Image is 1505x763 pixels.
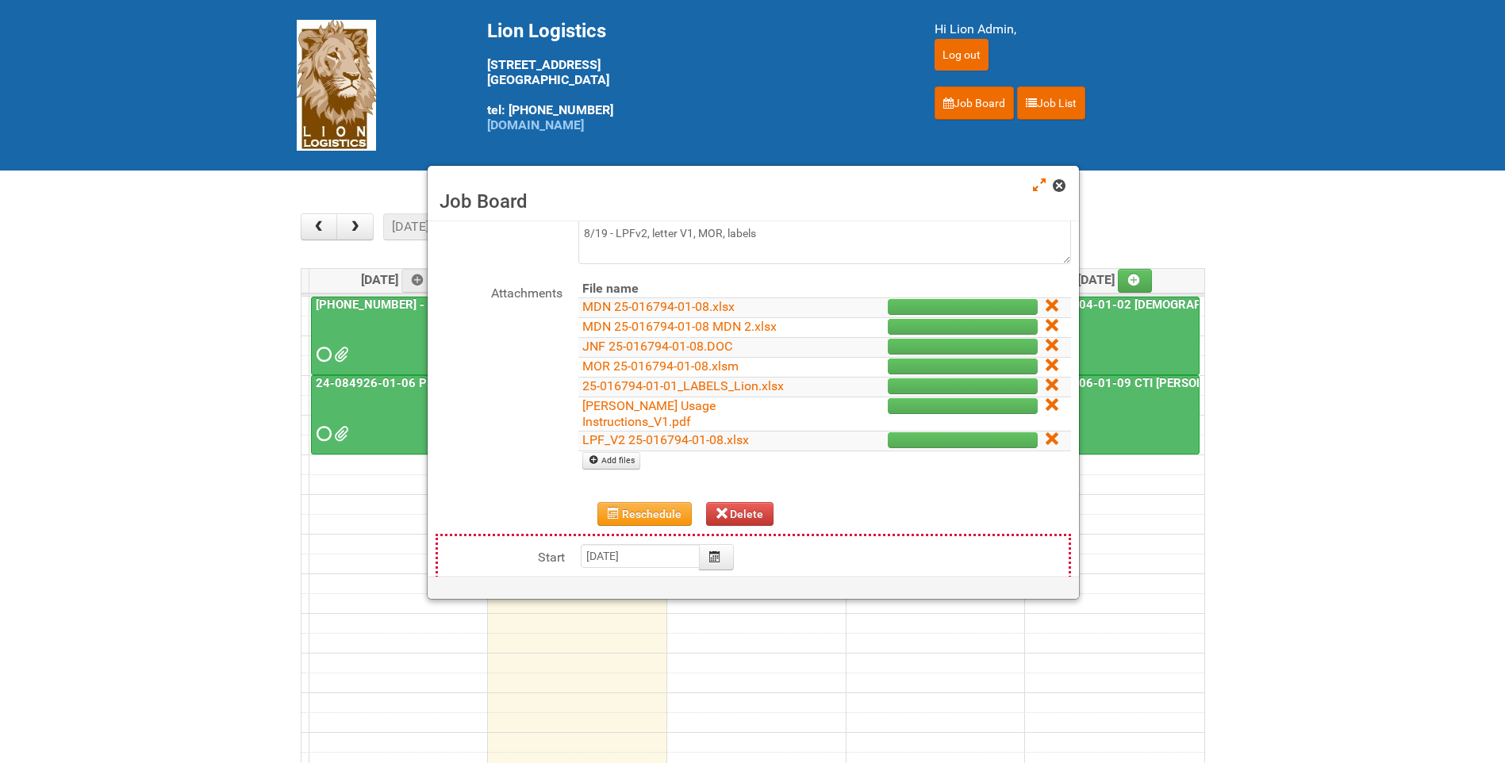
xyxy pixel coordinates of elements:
span: [DATE] [1077,272,1153,287]
span: [DATE] [361,272,436,287]
img: Lion Logistics [297,20,376,151]
a: 25-039404-01-02 [DEMOGRAPHIC_DATA] Wet Shave SQM [1027,297,1200,376]
a: 25-016806-01-09 CTI [PERSON_NAME] Bar Superior HUT [1028,376,1346,390]
a: 24-084926-01-06 Pack Collab Wand Tint [313,376,542,390]
a: 25-039404-01-02 [DEMOGRAPHIC_DATA] Wet Shave SQM [1028,297,1351,312]
a: [DOMAIN_NAME] [487,117,584,132]
button: Calendar [699,544,734,570]
a: [PERSON_NAME] Usage Instructions_V1.pdf [582,398,716,429]
a: [PHONE_NUMBER] - R+F InnoCPT [313,297,500,312]
span: Requested [317,349,328,360]
a: MDN 25-016794-01-08.xlsx [582,299,735,314]
a: MOR 25-016794-01-08.xlsm [582,358,739,374]
a: MDN 25-016794-01-08 MDN 2.xlsx [582,319,777,334]
button: Delete [706,502,774,526]
span: Lion Logistics [487,20,606,42]
a: Add an event [401,269,436,293]
span: Requested [317,428,328,439]
a: Job List [1017,86,1085,120]
div: [STREET_ADDRESS] [GEOGRAPHIC_DATA] tel: [PHONE_NUMBER] [487,20,895,132]
th: File name [578,280,827,298]
div: Hi Lion Admin, [935,20,1209,39]
a: JNF 25-016794-01-08.DOC [582,339,732,354]
a: 24-084926-01-06 Pack Collab Wand Tint [311,375,483,454]
a: Job Board [935,86,1014,120]
button: Reschedule [597,502,692,526]
h3: Job Board [440,190,1067,213]
label: Attachments [436,280,562,303]
label: Start [438,544,565,567]
button: [DATE] [383,213,437,240]
a: [PHONE_NUMBER] - R+F InnoCPT [311,297,483,376]
a: LPF_V2 25-016794-01-08.xlsx [582,432,749,447]
a: Add files [582,452,640,470]
span: MDN 25-032854-01-08 Left overs.xlsx MOR 25-032854-01-08.xlsm 25_032854_01_LABELS_Lion.xlsx MDN 25... [334,349,345,360]
input: Log out [935,39,989,71]
a: Lion Logistics [297,77,376,92]
a: 25-016806-01-09 CTI [PERSON_NAME] Bar Superior HUT [1027,375,1200,454]
span: grp 1001 2..jpg group 1001 1..jpg MOR 24-084926-01-08.xlsm Labels 24-084926-01-06 Pack Collab Wan... [334,428,345,439]
a: Add an event [1118,269,1153,293]
a: 25-016794-01-01_LABELS_Lion.xlsx [582,378,784,393]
